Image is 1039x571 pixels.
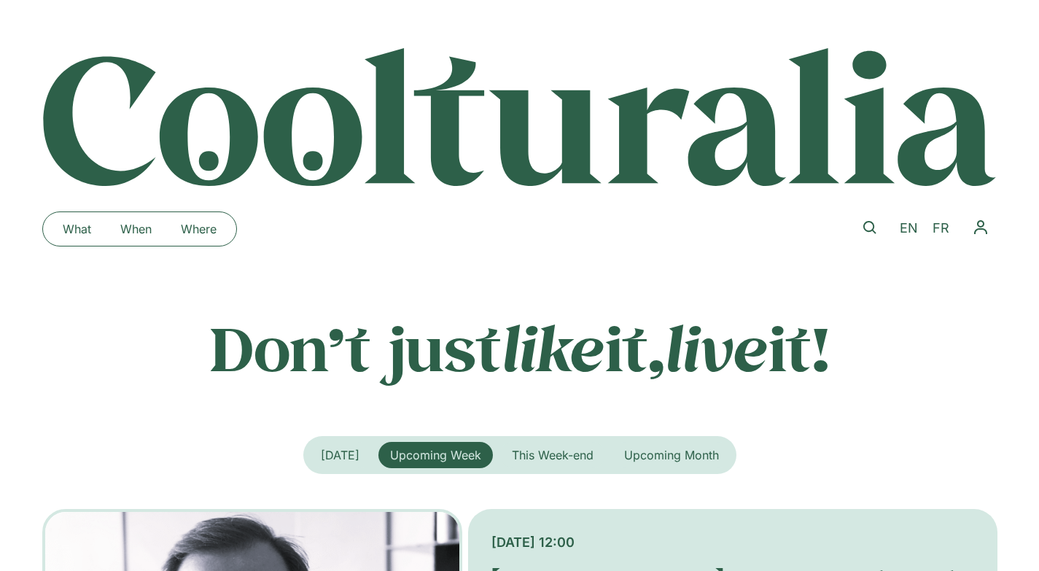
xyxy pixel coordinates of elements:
a: FR [925,218,957,239]
span: [DATE] [321,448,359,462]
div: [DATE] 12:00 [491,532,973,552]
span: FR [933,220,949,236]
span: Upcoming Month [624,448,719,462]
span: EN [900,220,918,236]
a: EN [892,218,925,239]
nav: Menu [964,211,997,244]
a: Where [166,217,231,241]
nav: Menu [48,217,231,241]
a: What [48,217,106,241]
span: This Week-end [512,448,594,462]
button: Menu Toggle [964,211,997,244]
em: like [502,307,605,388]
span: Upcoming Week [390,448,481,462]
p: Don’t just it, it! [42,311,997,384]
a: When [106,217,166,241]
em: live [665,307,768,388]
